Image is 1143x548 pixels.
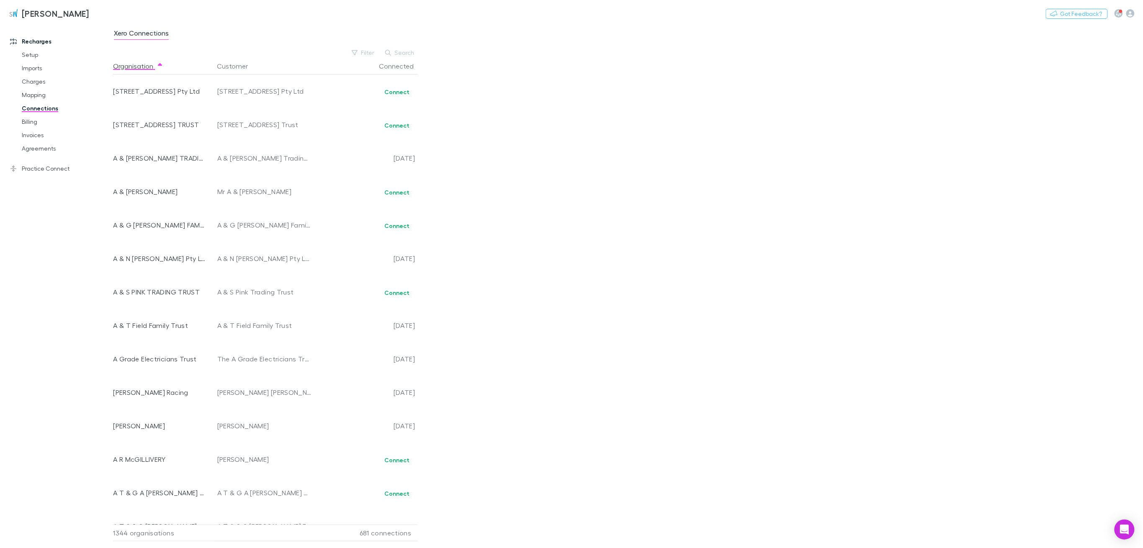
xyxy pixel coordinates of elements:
[113,242,206,275] div: A & N [PERSON_NAME] Pty Ltd
[348,48,379,58] button: Filter
[113,443,206,476] div: A R McGILLIVERY
[113,510,206,543] div: A T & S C [PERSON_NAME] FAMILY TRUST
[217,510,311,543] div: A T & S C [PERSON_NAME] Family Trust
[113,208,206,242] div: A & G [PERSON_NAME] FAMILY TRUST
[314,525,414,541] div: 681 connections
[22,8,89,18] h3: [PERSON_NAME]
[379,87,415,97] button: Connect
[113,58,163,74] button: Organisation
[113,525,214,541] div: 1344 organisations
[13,115,120,128] a: Billing
[13,75,120,88] a: Charges
[217,376,311,409] div: [PERSON_NAME] [PERSON_NAME]
[2,35,120,48] a: Recharges
[113,141,206,175] div: A & [PERSON_NAME] TRADING TRUST
[314,376,415,409] div: [DATE]
[381,48,419,58] button: Search
[114,29,169,40] span: Xero Connections
[314,409,415,443] div: [DATE]
[113,175,206,208] div: A & [PERSON_NAME]
[379,288,415,298] button: Connect
[13,102,120,115] a: Connections
[217,175,311,208] div: Mr A & [PERSON_NAME]
[1046,9,1108,19] button: Got Feedback?
[113,409,206,443] div: [PERSON_NAME]
[217,443,311,476] div: [PERSON_NAME]
[217,409,311,443] div: [PERSON_NAME]
[379,187,415,197] button: Connect
[13,61,120,75] a: Imports
[217,74,311,108] div: [STREET_ADDRESS] Pty Ltd
[3,3,94,23] a: [PERSON_NAME]
[314,309,415,342] div: [DATE]
[113,376,206,409] div: [PERSON_NAME] Racing
[314,242,415,275] div: [DATE]
[217,108,311,141] div: [STREET_ADDRESS] Trust
[217,242,311,275] div: A & N [PERSON_NAME] Pty Ltd
[379,58,424,74] button: Connected
[379,489,415,499] button: Connect
[2,162,120,175] a: Practice Connect
[1115,520,1135,540] div: Open Intercom Messenger
[8,8,18,18] img: Sinclair Wilson's Logo
[113,108,206,141] div: [STREET_ADDRESS] TRUST
[13,48,120,61] a: Setup
[13,88,120,102] a: Mapping
[217,342,311,376] div: The A Grade Electricians Trust
[379,221,415,231] button: Connect
[113,342,206,376] div: A Grade Electricians Trust
[113,309,206,342] div: A & T Field Family Trust
[379,455,415,465] button: Connect
[217,141,311,175] div: A & [PERSON_NAME] Trading Trust
[217,58,258,74] button: Customer
[113,275,206,309] div: A & S PINK TRADING TRUST
[217,208,311,242] div: A & G [PERSON_NAME] Family Trust
[379,522,415,532] button: Connect
[314,141,415,175] div: [DATE]
[13,142,120,155] a: Agreements
[314,342,415,376] div: [DATE]
[217,309,311,342] div: A & T Field Family Trust
[13,128,120,142] a: Invoices
[217,275,311,309] div: A & S Pink Trading Trust
[217,476,311,510] div: A T & G A [PERSON_NAME] Pty Ltd
[113,476,206,510] div: A T & G A [PERSON_NAME] PTY LTD
[113,74,206,108] div: [STREET_ADDRESS] Pty Ltd
[379,120,415,131] button: Connect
